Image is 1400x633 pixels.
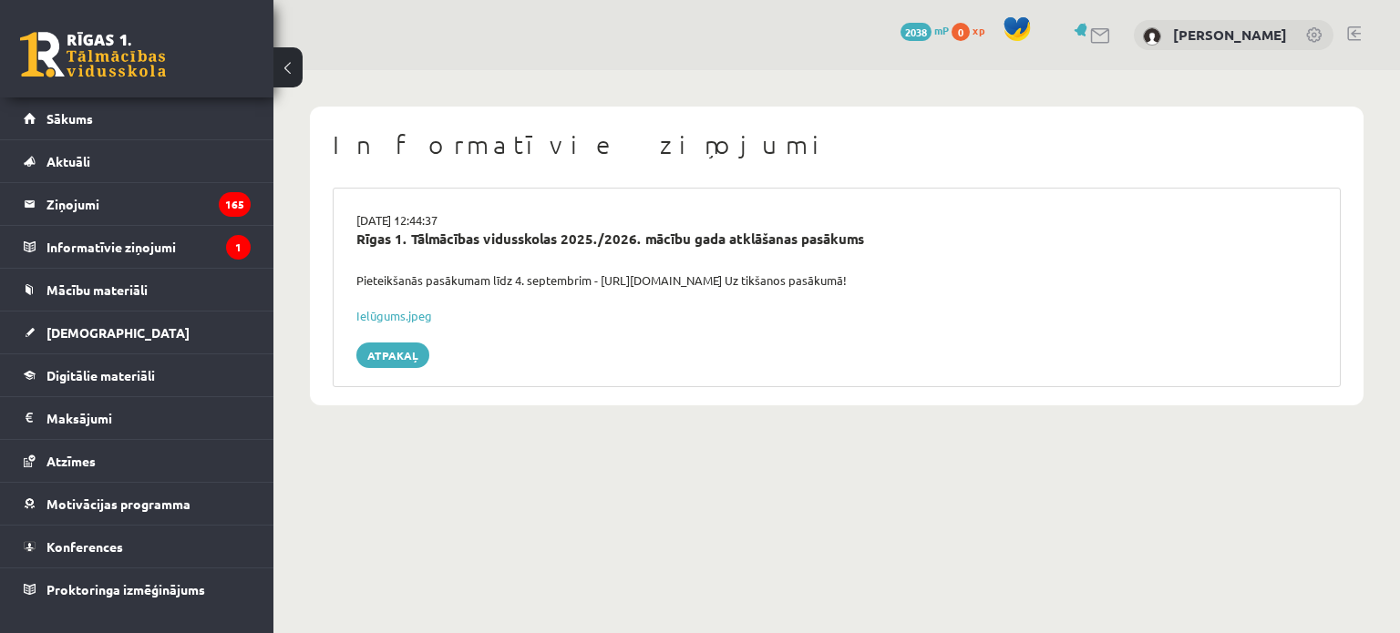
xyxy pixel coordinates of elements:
span: Proktoringa izmēģinājums [46,581,205,597]
a: Atpakaļ [356,342,429,368]
span: xp [973,23,984,37]
div: [DATE] 12:44:37 [343,211,1331,230]
span: Digitālie materiāli [46,367,155,383]
span: [DEMOGRAPHIC_DATA] [46,324,190,341]
h1: Informatīvie ziņojumi [333,129,1341,160]
a: [PERSON_NAME] [1173,26,1287,44]
a: Digitālie materiāli [24,354,251,396]
div: Pieteikšanās pasākumam līdz 4. septembrim - [URL][DOMAIN_NAME] Uz tikšanos pasākumā! [343,271,1331,290]
span: Konferences [46,538,123,555]
i: 1 [226,235,251,260]
legend: Informatīvie ziņojumi [46,226,251,268]
a: Sākums [24,97,251,139]
span: Motivācijas programma [46,495,190,512]
a: Konferences [24,526,251,567]
legend: Ziņojumi [46,183,251,225]
span: Sākums [46,110,93,127]
a: Mācību materiāli [24,269,251,311]
a: Atzīmes [24,440,251,482]
span: 2038 [901,23,932,41]
a: Proktoringa izmēģinājums [24,568,251,610]
a: Rīgas 1. Tālmācības vidusskola [20,32,166,77]
a: Ziņojumi165 [24,183,251,225]
div: Rīgas 1. Tālmācības vidusskolas 2025./2026. mācību gada atklāšanas pasākums [356,229,1317,250]
a: [DEMOGRAPHIC_DATA] [24,311,251,353]
a: Maksājumi [24,397,251,439]
span: Aktuāli [46,153,90,169]
a: Ielūgums.jpeg [356,308,432,323]
span: mP [934,23,949,37]
span: Mācību materiāli [46,281,148,298]
a: Aktuāli [24,140,251,182]
span: 0 [952,23,970,41]
i: 165 [219,192,251,217]
legend: Maksājumi [46,397,251,439]
a: 0 xp [952,23,993,37]
span: Atzīmes [46,453,96,469]
img: Grigorijs Morozovs [1143,27,1161,46]
a: Informatīvie ziņojumi1 [24,226,251,268]
a: Motivācijas programma [24,483,251,525]
a: 2038 mP [901,23,949,37]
